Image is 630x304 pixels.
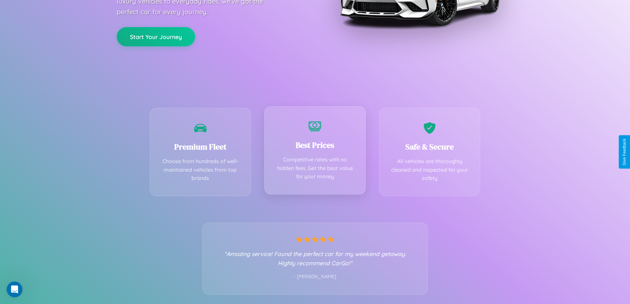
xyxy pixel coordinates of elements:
iframe: Intercom live chat [7,282,22,297]
h3: Premium Fleet [160,141,241,152]
button: Start Your Journey [117,27,195,46]
h3: Best Prices [274,140,356,151]
p: "Amazing service! Found the perfect car for my weekend getaway. Highly recommend CarGo!" [216,249,414,268]
p: Choose from hundreds of well-maintained vehicles from top brands [160,157,241,183]
p: - [PERSON_NAME] [216,273,414,281]
p: Competitive rates with no hidden fees. Get the best value for your money [274,155,356,181]
div: Give Feedback [622,139,627,165]
h3: Safe & Secure [389,141,470,152]
p: All vehicles are thoroughly cleaned and inspected for your safety [389,157,470,183]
